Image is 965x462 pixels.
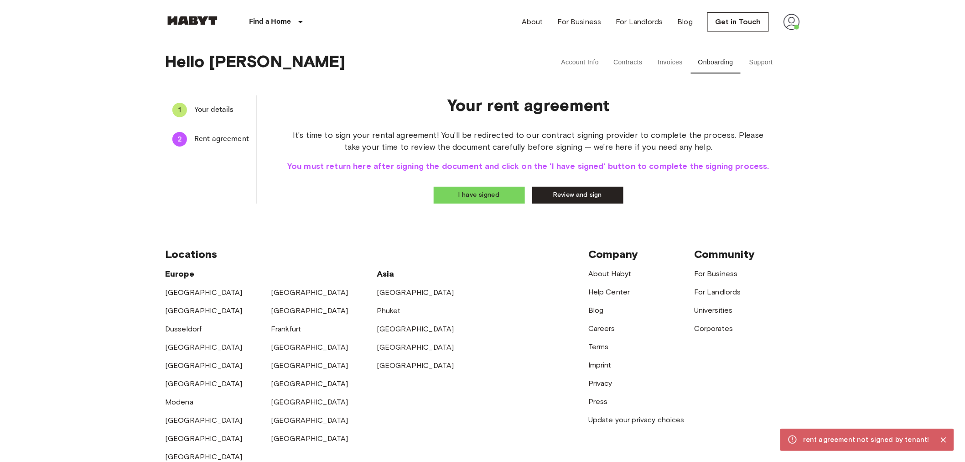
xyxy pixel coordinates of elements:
[165,398,193,406] a: Modena
[434,187,525,204] button: I have signed
[694,269,738,278] a: For Business
[271,398,348,406] a: [GEOGRAPHIC_DATA]
[588,288,630,296] a: Help Center
[165,128,256,150] div: 2Rent agreement
[741,52,782,73] button: Support
[694,306,733,315] a: Universities
[616,16,663,27] a: For Landlords
[377,269,394,279] span: Asia
[271,325,301,333] a: Frankfurt
[271,288,348,297] a: [GEOGRAPHIC_DATA]
[165,343,243,352] a: [GEOGRAPHIC_DATA]
[588,269,632,278] a: About Habyt
[588,361,612,369] a: Imprint
[377,343,454,352] a: [GEOGRAPHIC_DATA]
[588,379,612,388] a: Privacy
[165,434,243,443] a: [GEOGRAPHIC_DATA]
[271,416,348,425] a: [GEOGRAPHIC_DATA]
[165,269,194,279] span: Europe
[377,306,401,315] a: Phuket
[194,105,249,115] span: Your details
[165,99,256,121] div: 1Your details
[694,247,755,261] span: Community
[588,342,609,351] a: Terms
[271,434,348,443] a: [GEOGRAPHIC_DATA]
[377,325,454,333] a: [GEOGRAPHIC_DATA]
[286,129,771,153] span: It's time to sign your rental agreement! You'll be redirected to our contract signing provider to...
[271,379,348,388] a: [GEOGRAPHIC_DATA]
[165,16,220,25] img: Habyt
[691,52,741,73] button: Onboarding
[165,247,217,261] span: Locations
[286,160,771,172] span: You must return here after signing the document and click on the 'I have signed' button to comple...
[588,247,638,261] span: Company
[172,103,187,117] div: 1
[165,288,243,297] a: [GEOGRAPHIC_DATA]
[271,306,348,315] a: [GEOGRAPHIC_DATA]
[165,325,202,333] a: Dusseldorf
[165,379,243,388] a: [GEOGRAPHIC_DATA]
[165,52,529,73] span: Hello [PERSON_NAME]
[172,132,187,147] div: 2
[165,416,243,425] a: [GEOGRAPHIC_DATA]
[588,397,608,406] a: Press
[522,16,543,27] a: About
[783,14,800,30] img: avatar
[803,431,929,448] div: rent agreement not signed by tenant!
[271,361,348,370] a: [GEOGRAPHIC_DATA]
[532,187,623,204] a: Review and sign
[588,415,685,424] a: Update your privacy choices
[694,288,741,296] a: For Landlords
[165,306,243,315] a: [GEOGRAPHIC_DATA]
[650,52,691,73] button: Invoices
[606,52,650,73] button: Contracts
[678,16,693,27] a: Blog
[588,324,615,333] a: Careers
[554,52,607,73] button: Account Info
[558,16,602,27] a: For Business
[377,288,454,297] a: [GEOGRAPHIC_DATA]
[694,324,733,333] a: Corporates
[194,134,249,145] span: Rent agreement
[165,361,243,370] a: [GEOGRAPHIC_DATA]
[165,452,243,461] a: [GEOGRAPHIC_DATA]
[707,12,769,31] a: Get in Touch
[937,433,950,447] button: Close
[377,361,454,370] a: [GEOGRAPHIC_DATA]
[286,95,771,115] p: Your rent agreement
[249,16,291,27] p: Find a Home
[588,306,604,315] a: Blog
[271,343,348,352] a: [GEOGRAPHIC_DATA]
